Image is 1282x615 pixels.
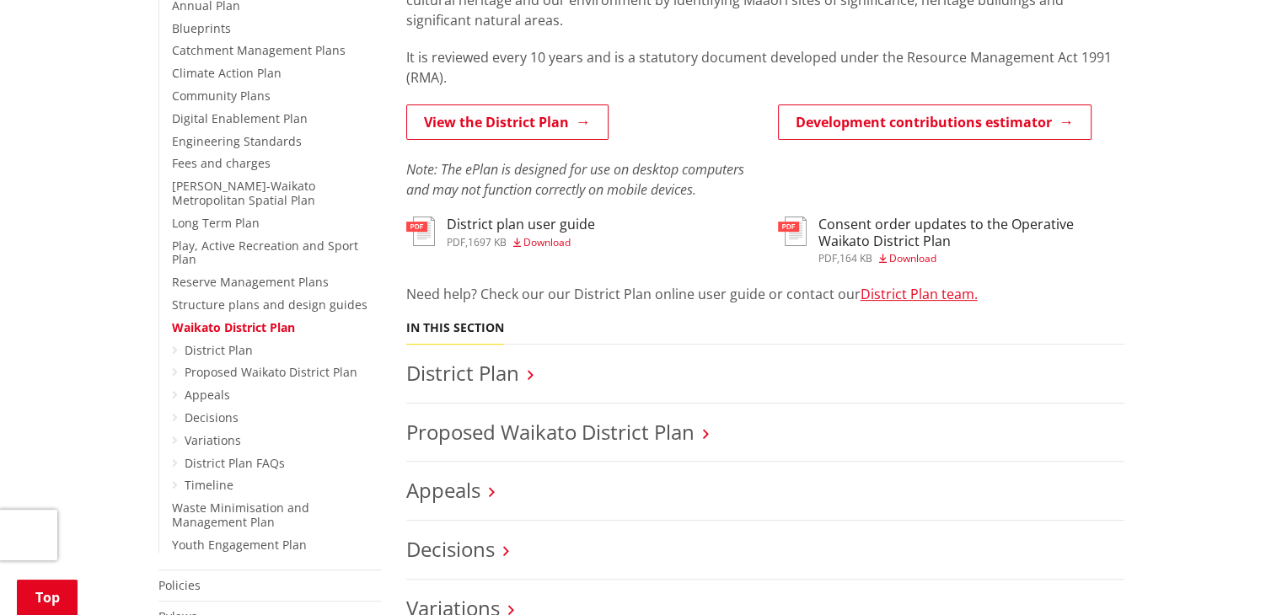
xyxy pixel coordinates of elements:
[172,297,367,313] a: Structure plans and design guides
[172,65,282,81] a: Climate Action Plan
[406,160,744,199] em: Note: The ePlan is designed for use on desktop computers and may not function correctly on mobile...
[1204,544,1265,605] iframe: Messenger Launcher
[818,251,837,265] span: pdf
[172,319,295,335] a: Waikato District Plan
[172,20,231,36] a: Blueprints
[17,580,78,615] a: Top
[861,285,978,303] a: District Plan team.
[172,238,358,268] a: Play, Active Recreation and Sport Plan
[185,432,241,448] a: Variations
[406,321,504,335] h5: In this section
[406,476,480,504] a: Appeals
[818,217,1124,249] h3: Consent order updates to the Operative Waikato District Plan
[185,342,253,358] a: District Plan
[839,251,872,265] span: 164 KB
[406,47,1124,88] p: It is reviewed every 10 years and is a statutory document developed under the Resource Management...
[172,500,309,530] a: Waste Minimisation and Management Plan
[778,217,807,246] img: document-pdf.svg
[406,217,595,247] a: District plan user guide pdf,1697 KB Download
[818,254,1124,264] div: ,
[185,455,285,471] a: District Plan FAQs
[172,133,302,149] a: Engineering Standards
[468,235,507,249] span: 1697 KB
[185,387,230,403] a: Appeals
[172,274,329,290] a: Reserve Management Plans
[185,477,233,493] a: Timeline
[158,577,201,593] a: Policies
[778,217,1124,263] a: Consent order updates to the Operative Waikato District Plan pdf,164 KB Download
[406,217,435,246] img: document-pdf.svg
[172,215,260,231] a: Long Term Plan
[406,418,695,446] a: Proposed Waikato District Plan
[406,284,1124,304] p: Need help? Check our our District Plan online user guide or contact our
[406,535,495,563] a: Decisions
[172,88,271,104] a: Community Plans
[889,251,936,265] span: Download
[406,359,519,387] a: District Plan
[778,104,1092,140] a: Development contributions estimator
[447,235,465,249] span: pdf
[406,104,609,140] a: View the District Plan
[172,155,271,171] a: Fees and charges
[172,42,346,58] a: Catchment Management Plans
[447,238,595,248] div: ,
[523,235,571,249] span: Download
[172,178,315,208] a: [PERSON_NAME]-Waikato Metropolitan Spatial Plan
[185,409,239,425] a: Decisions
[172,110,308,126] a: Digital Enablement Plan
[172,537,307,553] a: Youth Engagement Plan
[185,364,357,380] a: Proposed Waikato District Plan
[447,217,595,233] h3: District plan user guide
